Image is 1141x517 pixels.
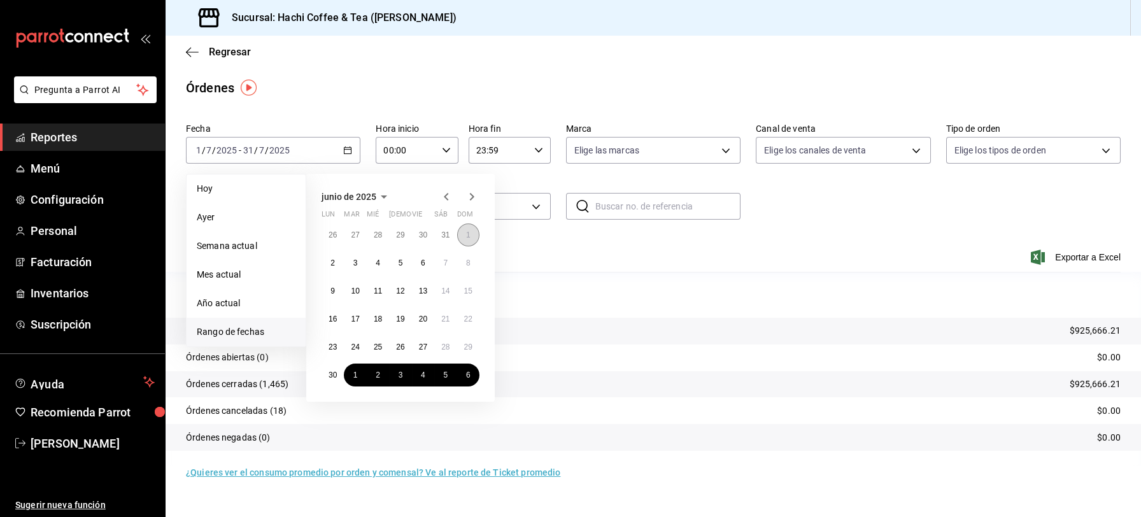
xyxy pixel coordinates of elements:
[389,280,411,302] button: 12 de junio de 2025
[756,124,930,133] label: Canal de venta
[197,268,295,281] span: Mes actual
[1097,404,1121,418] p: $0.00
[186,404,287,418] p: Órdenes canceladas (18)
[254,145,258,155] span: /
[457,251,479,274] button: 8 de junio de 2025
[329,343,337,351] abbr: 23 de junio de 2025
[197,239,295,253] span: Semana actual
[344,336,366,358] button: 24 de junio de 2025
[329,371,337,379] abbr: 30 de junio de 2025
[434,223,457,246] button: 31 de mayo de 2025
[434,364,457,386] button: 5 de julio de 2025
[419,287,427,295] abbr: 13 de junio de 2025
[239,145,241,155] span: -
[376,124,458,133] label: Hora inicio
[466,371,471,379] abbr: 6 de julio de 2025
[376,371,380,379] abbr: 2 de julio de 2025
[367,223,389,246] button: 28 de mayo de 2025
[412,280,434,302] button: 13 de junio de 2025
[322,251,344,274] button: 2 de junio de 2025
[457,210,473,223] abbr: domingo
[374,230,382,239] abbr: 28 de mayo de 2025
[419,315,427,323] abbr: 20 de junio de 2025
[353,258,358,267] abbr: 3 de junio de 2025
[412,308,434,330] button: 20 de junio de 2025
[209,46,251,58] span: Regresar
[464,315,472,323] abbr: 22 de junio de 2025
[434,280,457,302] button: 14 de junio de 2025
[216,145,237,155] input: ----
[412,210,422,223] abbr: viernes
[457,364,479,386] button: 6 de julio de 2025
[1070,378,1121,391] p: $925,666.21
[566,124,741,133] label: Marca
[434,210,448,223] abbr: sábado
[464,343,472,351] abbr: 29 de junio de 2025
[574,144,639,157] span: Elige las marcas
[353,371,358,379] abbr: 1 de julio de 2025
[186,78,234,97] div: Órdenes
[344,223,366,246] button: 27 de mayo de 2025
[322,192,376,202] span: junio de 2025
[34,83,137,97] span: Pregunta a Parrot AI
[322,189,392,204] button: junio de 2025
[15,499,155,512] span: Sugerir nueva función
[764,144,866,157] span: Elige los canales de venta
[1097,351,1121,364] p: $0.00
[457,223,479,246] button: 1 de junio de 2025
[1033,250,1121,265] button: Exportar a Excel
[322,223,344,246] button: 26 de mayo de 2025
[206,145,212,155] input: --
[31,435,155,452] span: [PERSON_NAME]
[31,222,155,239] span: Personal
[31,191,155,208] span: Configuración
[243,145,254,155] input: --
[374,343,382,351] abbr: 25 de junio de 2025
[14,76,157,103] button: Pregunta a Parrot AI
[396,287,404,295] abbr: 12 de junio de 2025
[344,210,359,223] abbr: martes
[259,145,265,155] input: --
[412,223,434,246] button: 30 de mayo de 2025
[441,230,450,239] abbr: 31 de mayo de 2025
[1097,431,1121,444] p: $0.00
[31,285,155,302] span: Inventarios
[186,351,269,364] p: Órdenes abiertas (0)
[31,316,155,333] span: Suscripción
[396,343,404,351] abbr: 26 de junio de 2025
[419,343,427,351] abbr: 27 de junio de 2025
[344,308,366,330] button: 17 de junio de 2025
[344,280,366,302] button: 10 de junio de 2025
[399,258,403,267] abbr: 5 de junio de 2025
[367,308,389,330] button: 18 de junio de 2025
[186,431,271,444] p: Órdenes negadas (0)
[457,336,479,358] button: 29 de junio de 2025
[374,315,382,323] abbr: 18 de junio de 2025
[389,336,411,358] button: 26 de junio de 2025
[421,258,425,267] abbr: 6 de junio de 2025
[322,210,335,223] abbr: lunes
[351,343,359,351] abbr: 24 de junio de 2025
[441,315,450,323] abbr: 21 de junio de 2025
[269,145,290,155] input: ----
[434,308,457,330] button: 21 de junio de 2025
[389,364,411,386] button: 3 de julio de 2025
[241,80,257,96] img: Tooltip marker
[389,223,411,246] button: 29 de mayo de 2025
[412,251,434,274] button: 6 de junio de 2025
[186,124,360,133] label: Fecha
[443,258,448,267] abbr: 7 de junio de 2025
[412,336,434,358] button: 27 de junio de 2025
[222,10,457,25] h3: Sucursal: Hachi Coffee & Tea ([PERSON_NAME])
[197,211,295,224] span: Ayer
[367,364,389,386] button: 2 de julio de 2025
[195,145,202,155] input: --
[464,287,472,295] abbr: 15 de junio de 2025
[330,287,335,295] abbr: 9 de junio de 2025
[140,33,150,43] button: open_drawer_menu
[322,364,344,386] button: 30 de junio de 2025
[186,287,1121,302] p: Resumen
[186,46,251,58] button: Regresar
[186,378,288,391] p: Órdenes cerradas (1,465)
